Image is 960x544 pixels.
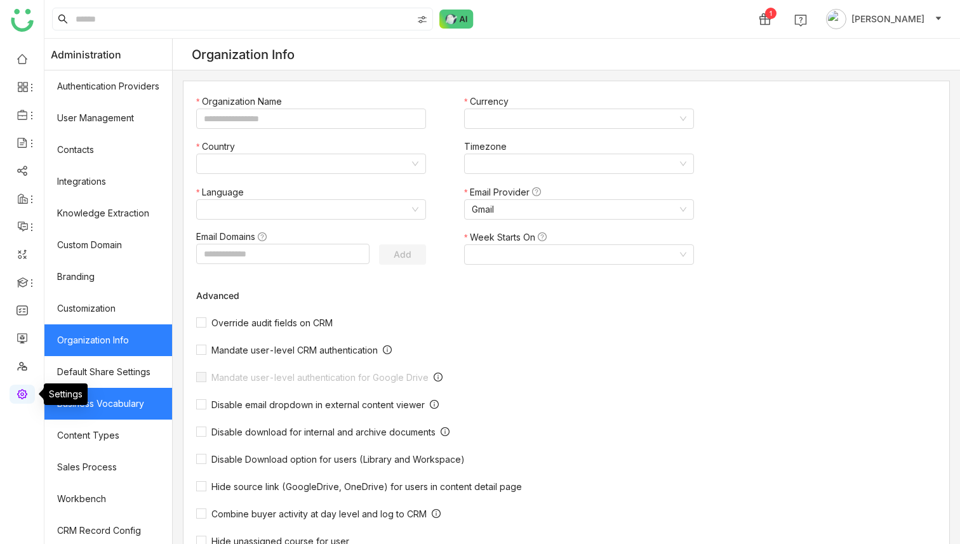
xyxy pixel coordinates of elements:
[206,508,432,519] span: Combine buyer activity at day level and log to CRM
[44,420,172,451] a: Content Types
[464,185,547,199] label: Email Provider
[206,481,527,492] span: Hide source link (GoogleDrive, OneDrive) for users in content detail page
[44,388,172,420] a: Business Vocabulary
[44,324,172,356] a: Organization Info
[794,14,807,27] img: help.svg
[192,47,295,62] div: Organization Info
[196,185,250,199] label: Language
[196,140,241,154] label: Country
[464,95,515,109] label: Currency
[417,15,427,25] img: search-type.svg
[44,356,172,388] a: Default Share Settings
[823,9,945,29] button: [PERSON_NAME]
[44,134,172,166] a: Contacts
[44,229,172,261] a: Custom Domain
[44,293,172,324] a: Customization
[206,399,430,410] span: Disable email dropdown in external content viewer
[206,454,470,465] span: Disable Download option for users (Library and Workspace)
[206,372,434,383] span: Mandate user-level authentication for Google Drive
[11,9,34,32] img: logo
[44,383,88,405] div: Settings
[44,166,172,197] a: Integrations
[44,102,172,134] a: User Management
[206,345,383,355] span: Mandate user-level CRM authentication
[464,140,513,154] label: Timezone
[196,230,273,244] label: Email Domains
[851,12,924,26] span: [PERSON_NAME]
[379,244,426,265] button: Add
[44,483,172,515] a: Workbench
[206,427,441,437] span: Disable download for internal and archive documents
[51,39,121,70] span: Administration
[44,197,172,229] a: Knowledge Extraction
[196,95,288,109] label: Organization Name
[826,9,846,29] img: avatar
[439,10,474,29] img: ask-buddy-normal.svg
[44,261,172,293] a: Branding
[44,70,172,102] a: Authentication Providers
[44,451,172,483] a: Sales Process
[206,317,338,328] span: Override audit fields on CRM
[464,230,553,244] label: Week Starts On
[196,290,707,301] div: Advanced
[472,200,686,219] nz-select-item: Gmail
[765,8,777,19] div: 1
